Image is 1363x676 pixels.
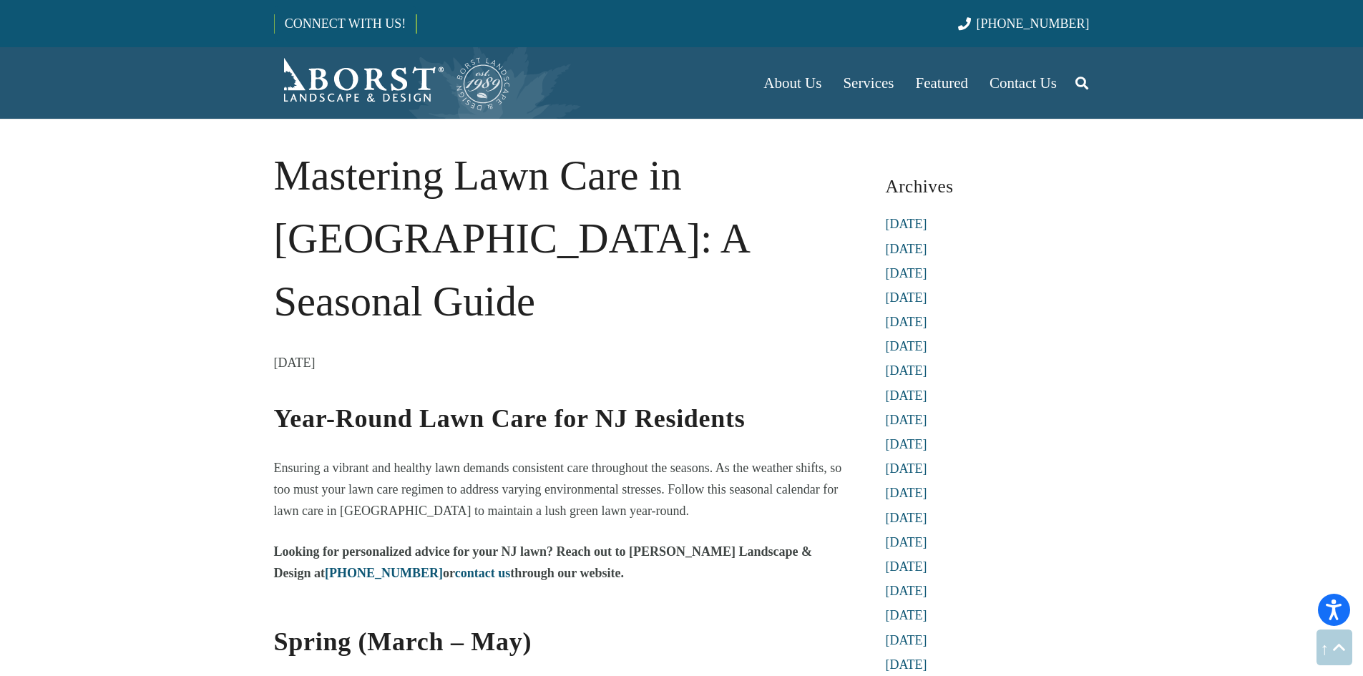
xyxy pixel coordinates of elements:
a: [DATE] [886,584,927,598]
a: [PHONE_NUMBER] [325,566,443,580]
strong: Year-Round Lawn Care for NJ Residents [274,404,746,433]
a: Contact Us [979,47,1068,119]
a: [PHONE_NUMBER] [958,16,1089,31]
a: [DATE] [886,315,927,329]
h3: Archives [886,170,1090,202]
a: [DATE] [886,217,927,231]
a: [DATE] [886,511,927,525]
a: [DATE] [886,461,927,476]
a: [DATE] [886,633,927,647]
a: [DATE] [886,242,927,256]
strong: Spring (March – May) [274,627,532,656]
a: Services [832,47,904,119]
time: 10 April 2024 at 15:26:55 America/New_York [274,352,316,373]
a: [DATE] [886,437,927,451]
span: Featured [916,74,968,92]
a: CONNECT WITH US! [275,6,416,41]
p: Ensuring a vibrant and healthy lawn demands consistent care throughout the seasons. As the weathe... [274,457,845,521]
a: [DATE] [886,413,927,427]
a: [DATE] [886,535,927,549]
a: About Us [753,47,832,119]
a: [DATE] [886,339,927,353]
a: [DATE] [886,657,927,672]
a: [DATE] [886,559,927,574]
h1: Mastering Lawn Care in [GEOGRAPHIC_DATA]: A Seasonal Guide [274,144,845,333]
a: Search [1068,65,1096,101]
a: [DATE] [886,266,927,280]
a: [DATE] [886,388,927,403]
a: Borst-Logo [274,54,512,112]
a: Featured [905,47,979,119]
a: [DATE] [886,608,927,622]
span: [PHONE_NUMBER] [977,16,1090,31]
strong: Looking for personalized advice for your NJ lawn? Reach out to [PERSON_NAME] Landscape & Design a... [274,544,813,580]
a: [DATE] [886,363,927,378]
a: Back to top [1316,630,1352,665]
span: Contact Us [990,74,1057,92]
span: About Us [763,74,821,92]
a: contact us [455,566,511,580]
a: [DATE] [886,486,927,500]
a: [DATE] [886,290,927,305]
span: Services [843,74,894,92]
